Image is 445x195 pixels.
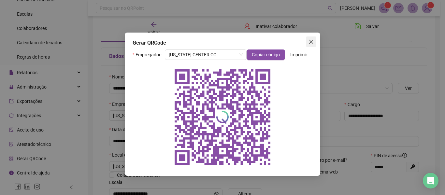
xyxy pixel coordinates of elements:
[133,49,165,60] label: Empregador
[252,51,280,58] span: Copiar código
[309,39,314,44] span: close
[285,49,312,60] button: Imprimir
[290,51,307,58] span: Imprimir
[169,50,243,60] span: TEXAS CENTER CO
[247,49,285,60] button: Copiar código
[306,36,316,47] button: Close
[133,39,312,47] div: Gerar QRCode
[423,173,438,188] div: Open Intercom Messenger
[170,65,275,169] img: qrcode do empregador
